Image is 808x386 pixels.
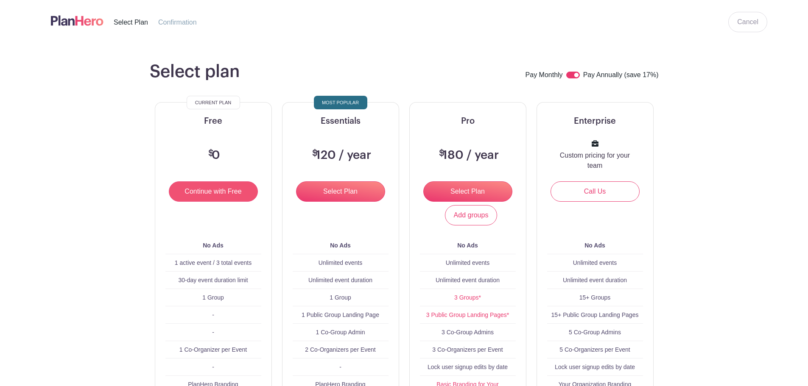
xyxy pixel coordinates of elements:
[445,205,498,225] a: Add groups
[319,259,363,266] span: Unlimited events
[212,364,214,370] span: -
[330,294,351,301] span: 1 Group
[432,346,503,353] span: 3 Co-Organizers per Event
[557,150,633,171] p: Custom pricing for your team
[114,19,148,26] span: Select Plan
[457,242,478,249] b: No Ads
[51,14,103,28] img: logo-507f7623f17ff9eddc593b1ce0a138ce2505c220e1c5a4e2b4648c50719b7d32.svg
[551,181,640,202] a: Call Us
[165,116,261,126] h5: Free
[559,346,630,353] span: 5 Co-Organizers per Event
[212,329,214,336] span: -
[526,70,563,81] label: Pay Monthly
[330,242,350,249] b: No Ads
[206,148,220,163] h3: 0
[179,346,247,353] span: 1 Co-Organizer per Event
[569,329,621,336] span: 5 Co-Group Admins
[437,148,499,163] h3: 180 / year
[208,149,214,158] span: $
[583,70,659,81] label: Pay Annually (save 17%)
[454,294,481,301] a: 3 Groups*
[312,149,318,158] span: $
[551,311,639,318] span: 15+ Public Group Landing Pages
[178,277,248,283] span: 30-day event duration limit
[584,242,605,249] b: No Ads
[316,329,365,336] span: 1 Co-Group Admin
[555,364,635,370] span: Lock user signup edits by date
[195,97,231,108] span: Current Plan
[296,181,385,202] input: Select Plan
[293,116,389,126] h5: Essentials
[563,277,627,283] span: Unlimited event duration
[547,116,643,126] h5: Enterprise
[339,364,341,370] span: -
[308,277,372,283] span: Unlimited event duration
[169,181,258,202] input: Continue with Free
[426,311,509,318] a: 3 Public Group Landing Pages*
[579,294,611,301] span: 15+ Groups
[212,311,214,318] span: -
[446,259,490,266] span: Unlimited events
[439,149,445,158] span: $
[310,148,371,163] h3: 120 / year
[302,311,379,318] span: 1 Public Group Landing Page
[573,259,617,266] span: Unlimited events
[442,329,494,336] span: 3 Co-Group Admins
[175,259,252,266] span: 1 active event / 3 total events
[322,97,359,108] span: Most Popular
[158,19,197,26] span: Confirmation
[420,116,516,126] h5: Pro
[436,277,500,283] span: Unlimited event duration
[203,242,223,249] b: No Ads
[202,294,224,301] span: 1 Group
[423,181,512,202] input: Select Plan
[305,346,376,353] span: 2 Co-Organizers per Event
[728,12,767,32] a: Cancel
[428,364,508,370] span: Lock user signup edits by date
[150,61,240,82] h1: Select plan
